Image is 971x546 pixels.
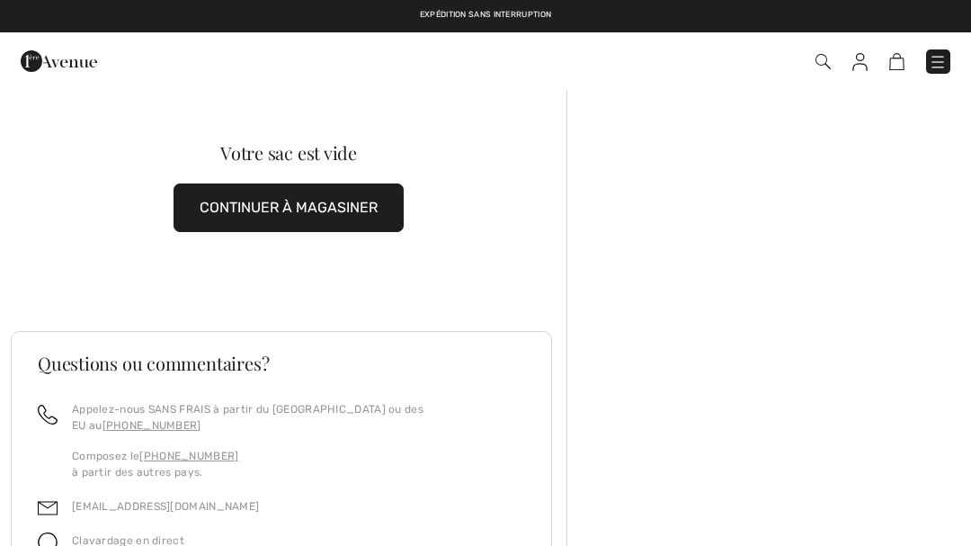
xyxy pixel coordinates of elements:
img: email [38,498,58,518]
a: Livraison gratuite dès 99$ [375,9,494,22]
p: Appelez-nous SANS FRAIS à partir du [GEOGRAPHIC_DATA] ou des EU au [72,401,525,434]
img: Mes infos [852,53,868,71]
img: Menu [929,53,947,71]
img: Recherche [815,54,831,69]
h3: Questions ou commentaires? [38,354,525,372]
span: | [504,9,506,22]
img: 1ère Avenue [21,43,97,79]
a: 1ère Avenue [21,51,97,68]
a: Retours gratuits [517,9,596,22]
img: call [38,405,58,425]
p: Composez le à partir des autres pays. [72,448,525,480]
img: Panier d'achat [889,53,904,70]
button: CONTINUER À MAGASINER [174,183,404,232]
a: [PHONE_NUMBER] [139,450,238,462]
div: Votre sac est vide [39,144,539,162]
a: [PHONE_NUMBER] [102,419,201,432]
a: [EMAIL_ADDRESS][DOMAIN_NAME] [72,500,259,513]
